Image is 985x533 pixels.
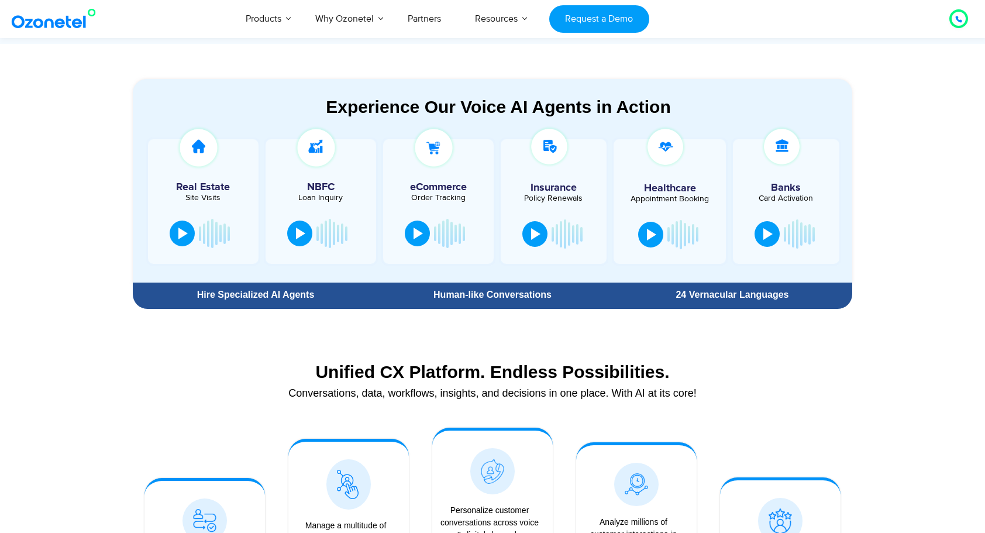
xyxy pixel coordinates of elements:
div: 24 Vernacular Languages [618,290,846,300]
div: Appointment Booking [622,195,717,203]
div: Site Visits [154,194,253,202]
div: Conversations, data, workflows, insights, and decisions in one place. With AI at its core! [139,388,846,398]
h5: Healthcare [622,183,717,194]
h5: Insurance [507,183,601,193]
div: Policy Renewals [507,194,601,202]
div: Unified CX Platform. Endless Possibilities. [139,362,846,382]
div: Order Tracking [389,194,488,202]
a: Request a Demo [549,5,649,33]
div: Experience Our Voice AI Agents in Action [144,97,852,117]
h5: NBFC [271,182,370,192]
h5: Banks [739,183,834,193]
div: Loan Inquiry [271,194,370,202]
h5: eCommerce [389,182,488,192]
h5: Real Estate [154,182,253,192]
div: Human-like Conversations [378,290,607,300]
div: Hire Specialized AI Agents [139,290,373,300]
div: Card Activation [739,194,834,202]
